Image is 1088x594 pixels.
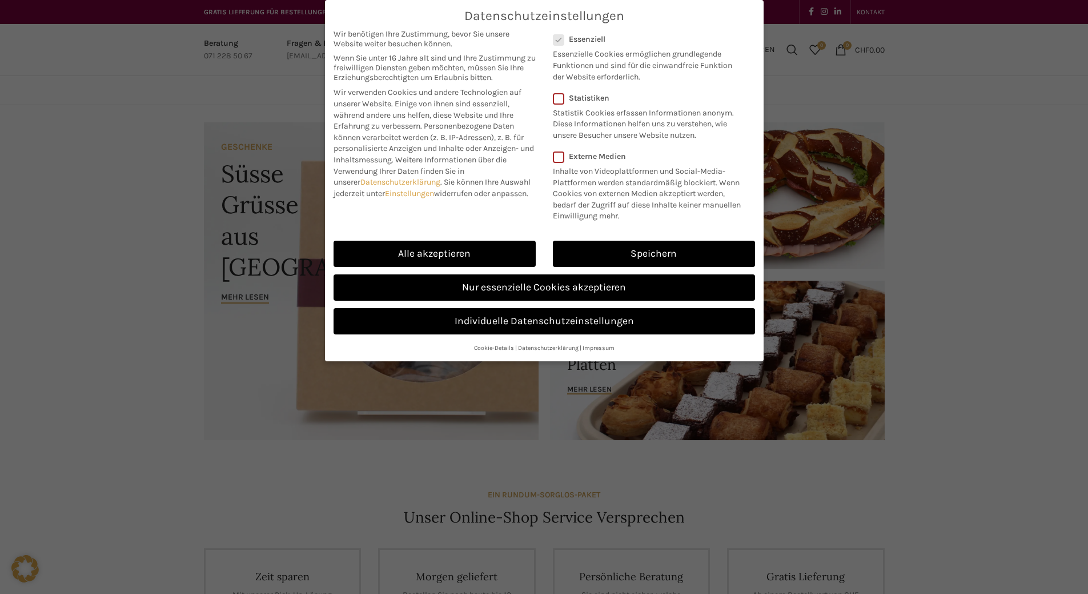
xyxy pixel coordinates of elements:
p: Inhalte von Videoplattformen und Social-Media-Plattformen werden standardmäßig blockiert. Wenn Co... [553,161,748,222]
a: Cookie-Details [474,344,514,352]
a: Impressum [583,344,615,352]
a: Einstellungen [385,189,434,198]
span: Wenn Sie unter 16 Jahre alt sind und Ihre Zustimmung zu freiwilligen Diensten geben möchten, müss... [334,53,536,82]
label: Essenziell [553,34,740,44]
a: Individuelle Datenschutzeinstellungen [334,308,755,334]
span: Datenschutzeinstellungen [464,9,624,23]
a: Nur essenzielle Cookies akzeptieren [334,274,755,301]
p: Essenzielle Cookies ermöglichen grundlegende Funktionen und sind für die einwandfreie Funktion de... [553,44,740,82]
span: Sie können Ihre Auswahl jederzeit unter widerrufen oder anpassen. [334,177,531,198]
span: Weitere Informationen über die Verwendung Ihrer Daten finden Sie in unserer . [334,155,507,187]
span: Wir verwenden Cookies und andere Technologien auf unserer Website. Einige von ihnen sind essenzie... [334,87,521,131]
p: Statistik Cookies erfassen Informationen anonym. Diese Informationen helfen uns zu verstehen, wie... [553,103,740,141]
span: Wir benötigen Ihre Zustimmung, bevor Sie unsere Website weiter besuchen können. [334,29,536,49]
a: Alle akzeptieren [334,241,536,267]
label: Externe Medien [553,152,748,161]
a: Speichern [553,241,755,267]
span: Personenbezogene Daten können verarbeitet werden (z. B. IP-Adressen), z. B. für personalisierte A... [334,121,534,165]
label: Statistiken [553,93,740,103]
a: Datenschutzerklärung [518,344,579,352]
a: Datenschutzerklärung [360,177,440,187]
